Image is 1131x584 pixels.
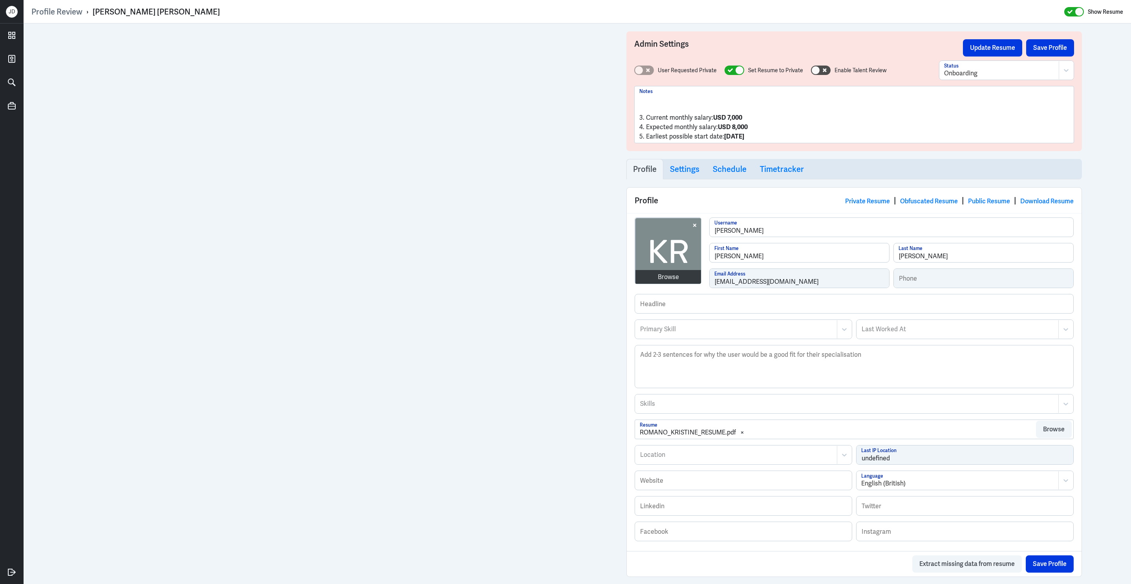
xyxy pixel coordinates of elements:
h3: Timetracker [760,164,804,174]
input: Headline [635,294,1073,313]
button: Update Resume [963,39,1022,57]
a: Profile Review [31,7,82,17]
strong: [DATE] [724,132,744,141]
div: [PERSON_NAME] [PERSON_NAME] [93,7,220,17]
h3: Settings [670,164,699,174]
p: 5. Earliest possible start date: [639,132,1069,141]
a: Private Resume [845,197,890,205]
button: Save Profile [1026,39,1074,57]
input: First Name [710,243,889,262]
strong: USD 8,000 [718,123,748,131]
input: Website [635,471,852,490]
input: Twitter [856,496,1073,515]
input: Last Name [894,243,1073,262]
a: Obfuscated Resume [900,197,958,205]
input: Facebook [635,522,852,541]
div: Profile [627,188,1082,213]
button: Browse [1036,421,1072,438]
h3: Admin Settings [634,39,963,57]
button: Save Profile [1026,555,1074,573]
div: J D [6,6,18,18]
div: Browse [658,272,679,282]
button: Extract missing data from resume [912,555,1022,573]
p: › [82,7,93,17]
label: User Requested Private [658,66,717,75]
h3: Profile [633,164,657,174]
div: | | | [845,195,1074,206]
p: 4. Expected monthly salary: [639,122,1069,132]
label: Enable Talent Review [835,66,887,75]
label: Show Resume [1088,7,1123,17]
h3: Schedule [713,164,747,174]
a: Download Resume [1020,197,1074,205]
p: 3. Current monthly salary: [639,113,1069,122]
input: Instagram [856,522,1073,541]
label: Set Resume to Private [748,66,803,75]
input: Email Address [710,269,889,288]
img: avatar.jpg [635,218,701,284]
input: Linkedin [635,496,852,515]
input: Username [710,218,1073,237]
div: ROMANO_KRISTINE_RESUME.pdf [640,428,736,437]
input: Phone [894,269,1073,288]
input: Last IP Location [856,445,1073,464]
strong: USD 7,000 [713,113,742,122]
a: Public Resume [968,197,1010,205]
iframe: https://ppcdn.hiredigital.com/register/8f37409e/resumes/827535482/ROMANO_KRISTINE_RESUME.pdf?Expi... [73,31,528,576]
